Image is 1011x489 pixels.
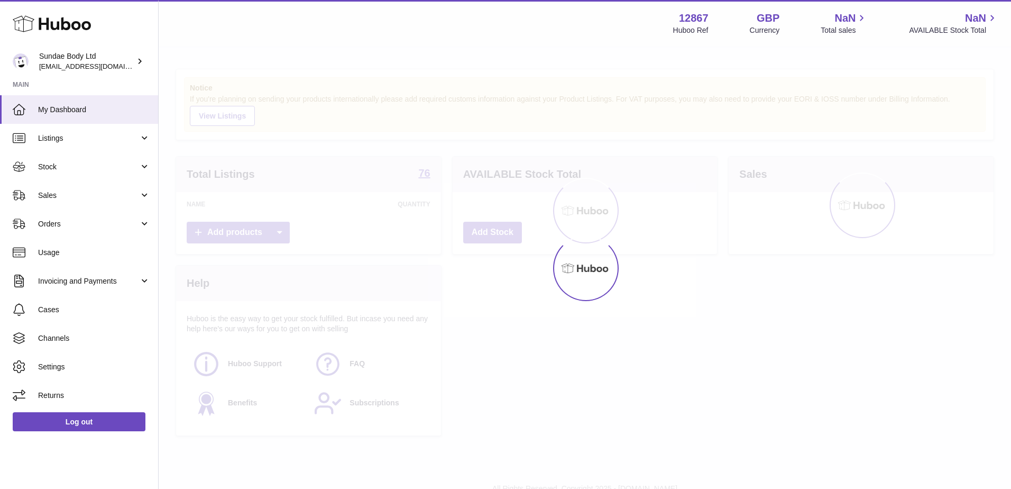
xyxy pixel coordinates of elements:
div: Currency [750,25,780,35]
span: Settings [38,362,150,372]
a: NaN AVAILABLE Stock Total [909,11,998,35]
div: Sundae Body Ltd [39,51,134,71]
span: Usage [38,248,150,258]
span: My Dashboard [38,105,150,115]
span: NaN [834,11,856,25]
span: Returns [38,391,150,401]
a: Log out [13,412,145,431]
img: internalAdmin-12867@internal.huboo.com [13,53,29,69]
span: NaN [965,11,986,25]
strong: 12867 [679,11,709,25]
strong: GBP [757,11,779,25]
span: Orders [38,219,139,229]
a: NaN Total sales [821,11,868,35]
div: Huboo Ref [673,25,709,35]
span: Invoicing and Payments [38,276,139,286]
span: Total sales [821,25,868,35]
span: Sales [38,191,139,201]
span: Channels [38,333,150,343]
span: Stock [38,162,139,172]
span: Listings [38,133,139,143]
span: AVAILABLE Stock Total [909,25,998,35]
span: [EMAIL_ADDRESS][DOMAIN_NAME] [39,62,155,70]
span: Cases [38,305,150,315]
